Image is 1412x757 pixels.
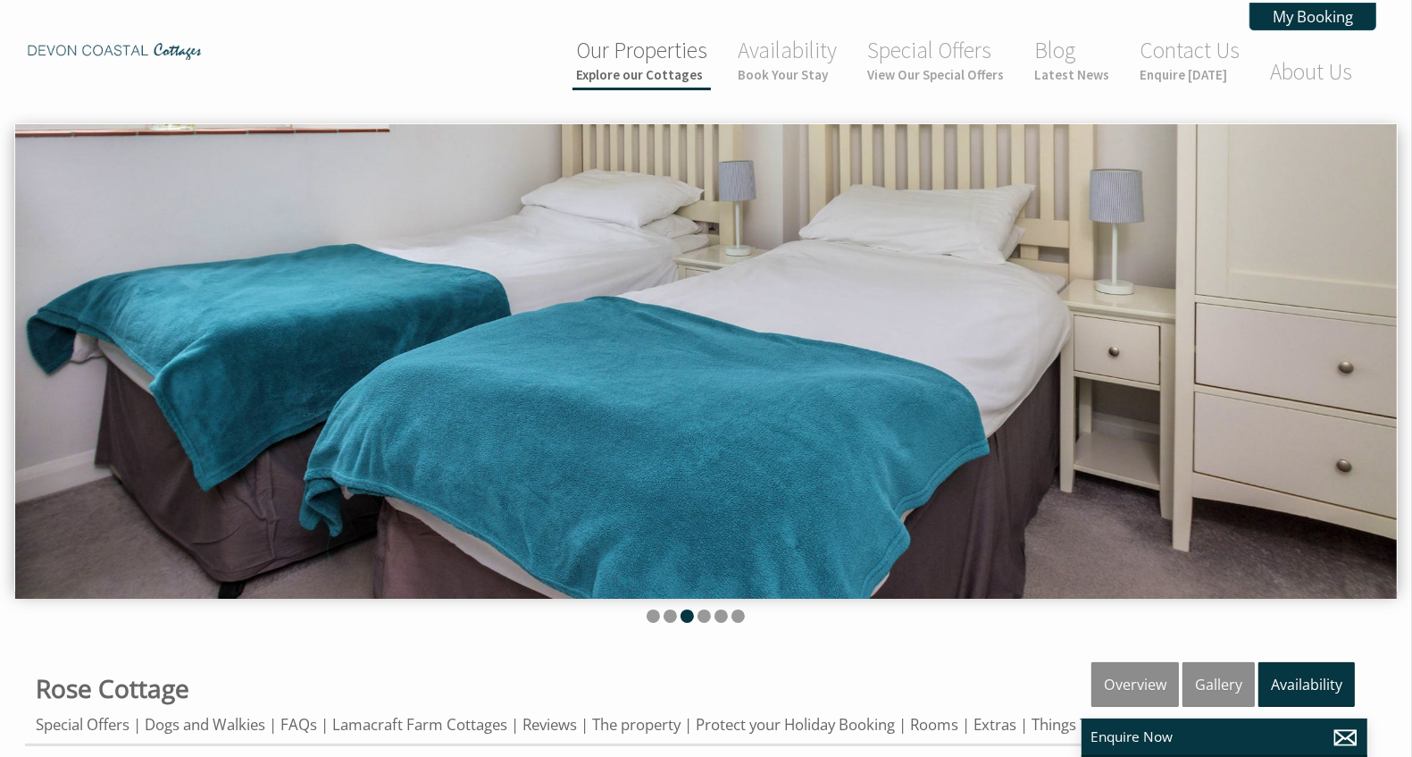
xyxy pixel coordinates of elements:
a: The property [592,714,681,735]
a: Things To Do [1032,714,1120,735]
small: Explore our Cottages [576,66,707,83]
small: Book Your Stay [738,66,837,83]
small: Enquire [DATE] [1140,66,1240,83]
img: Devon Coastal Cottages [25,43,204,60]
small: Latest News [1034,66,1109,83]
a: Our PropertiesExplore our Cottages [576,36,707,83]
a: Dogs and Walkies [145,714,265,735]
a: Availability [1258,662,1355,707]
a: Special Offers [36,714,130,735]
a: My Booking [1249,3,1376,30]
p: Enquire Now [1090,728,1358,746]
a: Overview [1091,662,1179,707]
a: Extras [973,714,1016,735]
a: Gallery [1182,662,1255,707]
a: Protect your Holiday Booking [696,714,895,735]
a: AvailabilityBook Your Stay [738,36,837,83]
a: Contact UsEnquire [DATE] [1140,36,1240,83]
a: About Us [1270,57,1352,86]
a: Reviews [522,714,577,735]
small: View Our Special Offers [867,66,1004,83]
a: FAQs [280,714,317,735]
a: BlogLatest News [1034,36,1109,83]
a: Rooms [910,714,958,735]
a: Lamacraft Farm Cottages [332,714,507,735]
a: Rose Cottage [36,671,189,705]
a: Special OffersView Our Special Offers [867,36,1004,83]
